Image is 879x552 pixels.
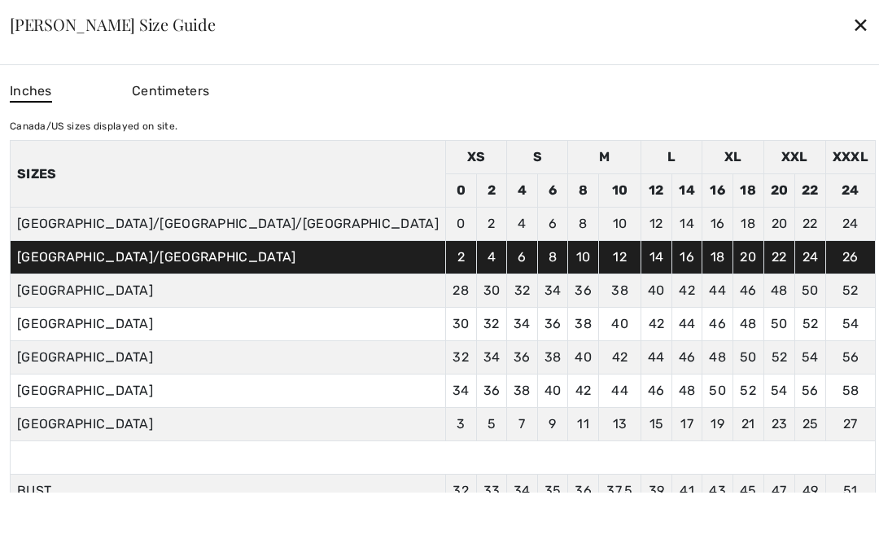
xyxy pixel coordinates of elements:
[445,241,476,274] td: 2
[732,274,763,308] td: 46
[445,375,476,408] td: 34
[445,174,476,208] td: 0
[568,174,599,208] td: 8
[825,208,875,241] td: 24
[10,208,445,241] td: [GEOGRAPHIC_DATA]/[GEOGRAPHIC_DATA]/[GEOGRAPHIC_DATA]
[476,341,507,375] td: 34
[641,174,672,208] td: 12
[10,274,445,308] td: [GEOGRAPHIC_DATA]
[10,119,876,134] div: Canada/US sizes displayed on site.
[843,483,858,498] span: 51
[671,408,702,441] td: 17
[709,483,726,498] span: 43
[702,208,733,241] td: 16
[575,483,592,498] span: 36
[795,241,826,274] td: 24
[537,241,568,274] td: 8
[10,16,216,33] div: [PERSON_NAME] Size Guide
[476,274,507,308] td: 30
[795,274,826,308] td: 50
[537,375,568,408] td: 40
[507,408,538,441] td: 7
[671,174,702,208] td: 14
[732,241,763,274] td: 20
[671,208,702,241] td: 14
[537,341,568,375] td: 38
[641,208,672,241] td: 12
[825,241,875,274] td: 26
[483,483,501,498] span: 33
[568,308,599,341] td: 38
[598,208,641,241] td: 10
[445,408,476,441] td: 3
[568,241,599,274] td: 10
[825,308,875,341] td: 54
[732,341,763,375] td: 50
[445,341,476,375] td: 32
[763,241,795,274] td: 22
[763,408,795,441] td: 23
[507,208,538,241] td: 4
[852,7,869,42] div: ✕
[641,241,672,274] td: 14
[763,141,825,174] td: XXL
[10,81,52,103] span: Inches
[732,174,763,208] td: 18
[641,375,672,408] td: 46
[702,408,733,441] td: 19
[772,483,787,498] span: 47
[702,308,733,341] td: 46
[10,408,445,441] td: [GEOGRAPHIC_DATA]
[514,483,531,498] span: 34
[702,141,763,174] td: XL
[598,174,641,208] td: 10
[507,274,538,308] td: 32
[802,483,819,498] span: 49
[671,308,702,341] td: 44
[702,274,733,308] td: 44
[732,408,763,441] td: 21
[568,141,641,174] td: M
[537,208,568,241] td: 6
[641,141,702,174] td: L
[671,341,702,375] td: 46
[825,341,875,375] td: 56
[795,174,826,208] td: 22
[598,375,641,408] td: 44
[763,174,795,208] td: 20
[732,308,763,341] td: 48
[641,274,672,308] td: 40
[763,308,795,341] td: 50
[568,208,599,241] td: 8
[476,241,507,274] td: 4
[507,375,538,408] td: 38
[445,208,476,241] td: 0
[507,174,538,208] td: 4
[445,308,476,341] td: 30
[702,241,733,274] td: 18
[825,375,875,408] td: 58
[763,274,795,308] td: 48
[568,375,599,408] td: 42
[641,308,672,341] td: 42
[740,483,757,498] span: 45
[568,274,599,308] td: 36
[568,408,599,441] td: 11
[795,208,826,241] td: 22
[598,241,641,274] td: 12
[732,208,763,241] td: 18
[598,341,641,375] td: 42
[476,408,507,441] td: 5
[537,308,568,341] td: 36
[453,483,469,498] span: 32
[671,375,702,408] td: 48
[10,475,445,508] td: BUST
[671,241,702,274] td: 16
[445,141,506,174] td: XS
[795,375,826,408] td: 56
[795,408,826,441] td: 25
[763,208,795,241] td: 20
[568,341,599,375] td: 40
[641,341,672,375] td: 44
[795,341,826,375] td: 54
